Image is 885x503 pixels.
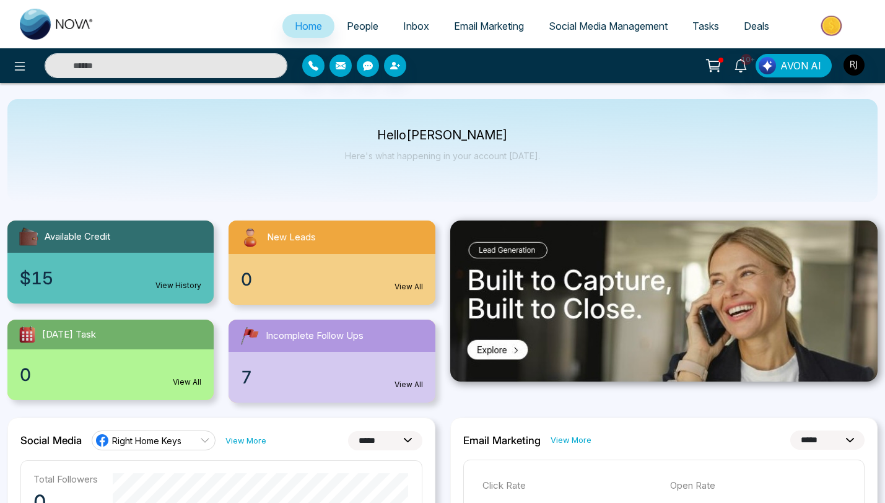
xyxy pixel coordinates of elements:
[551,434,591,446] a: View More
[17,325,37,344] img: todayTask.svg
[759,57,776,74] img: Lead Flow
[267,230,316,245] span: New Leads
[741,54,752,65] span: 10+
[334,14,391,38] a: People
[20,362,31,388] span: 0
[266,329,364,343] span: Incomplete Follow Ups
[20,265,53,291] span: $15
[295,20,322,32] span: Home
[282,14,334,38] a: Home
[463,434,541,447] h2: Email Marketing
[347,20,378,32] span: People
[403,20,429,32] span: Inbox
[454,20,524,32] span: Email Marketing
[20,9,94,40] img: Nova CRM Logo
[20,434,82,447] h2: Social Media
[395,379,423,390] a: View All
[33,473,98,485] p: Total Followers
[482,479,658,493] p: Click Rate
[221,221,442,305] a: New Leads0View All
[112,435,181,447] span: Right Home Keys
[241,364,252,390] span: 7
[345,130,540,141] p: Hello [PERSON_NAME]
[238,325,261,347] img: followUps.svg
[780,58,821,73] span: AVON AI
[17,225,40,248] img: availableCredit.svg
[45,230,110,244] span: Available Credit
[391,14,442,38] a: Inbox
[155,280,201,291] a: View History
[450,221,878,382] img: .
[173,377,201,388] a: View All
[692,20,719,32] span: Tasks
[225,435,266,447] a: View More
[844,55,865,76] img: User Avatar
[788,12,878,40] img: Market-place.gif
[731,14,782,38] a: Deals
[744,20,769,32] span: Deals
[241,266,252,292] span: 0
[442,14,536,38] a: Email Marketing
[238,225,262,249] img: newLeads.svg
[345,151,540,161] p: Here's what happening in your account [DATE].
[756,54,832,77] button: AVON AI
[726,54,756,76] a: 10+
[395,281,423,292] a: View All
[221,320,442,403] a: Incomplete Follow Ups7View All
[536,14,680,38] a: Social Media Management
[680,14,731,38] a: Tasks
[670,479,845,493] p: Open Rate
[549,20,668,32] span: Social Media Management
[42,328,96,342] span: [DATE] Task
